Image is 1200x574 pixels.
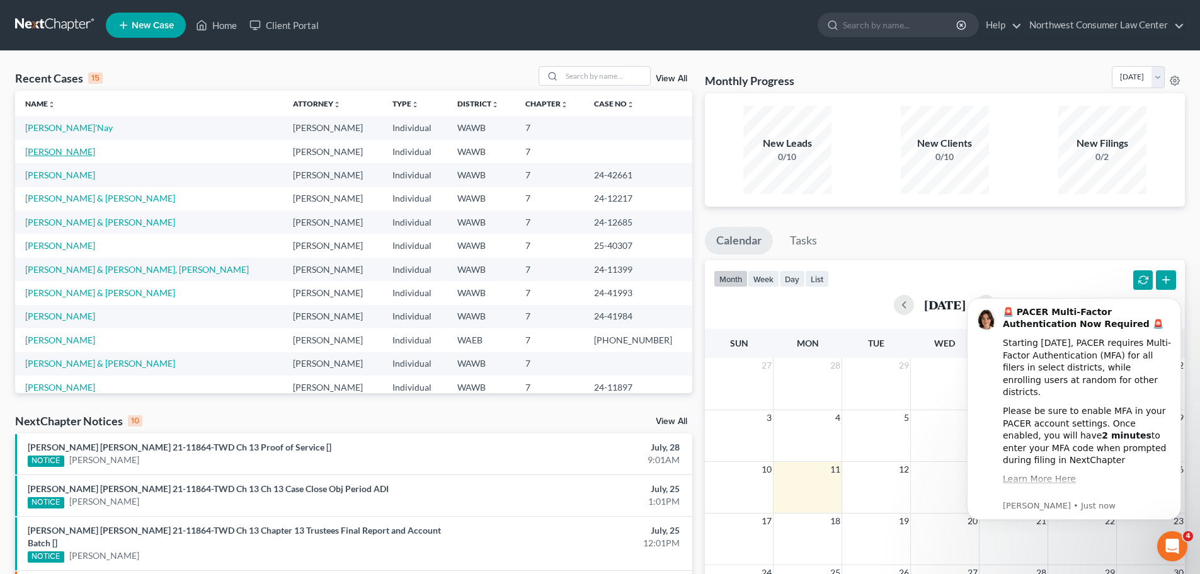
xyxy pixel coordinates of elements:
[515,281,585,304] td: 7
[515,328,585,352] td: 7
[382,187,447,210] td: Individual
[898,462,910,477] span: 12
[447,163,515,187] td: WAWB
[471,537,680,549] div: 12:01PM
[562,67,650,85] input: Search by name...
[28,551,64,563] div: NOTICE
[515,116,585,139] td: 7
[447,187,515,210] td: WAWB
[382,305,447,328] td: Individual
[411,101,419,108] i: unfold_more
[25,287,175,298] a: [PERSON_NAME] & [PERSON_NAME]
[584,234,692,257] td: 25-40307
[25,169,95,180] a: [PERSON_NAME]
[594,99,634,108] a: Case Nounfold_more
[515,234,585,257] td: 7
[283,305,382,328] td: [PERSON_NAME]
[333,101,341,108] i: unfold_more
[471,454,680,466] div: 9:01AM
[25,240,95,251] a: [PERSON_NAME]
[25,358,175,369] a: [PERSON_NAME] & [PERSON_NAME]
[924,298,966,311] h2: [DATE]
[627,101,634,108] i: unfold_more
[69,454,139,466] a: [PERSON_NAME]
[283,210,382,234] td: [PERSON_NAME]
[283,376,382,399] td: [PERSON_NAME]
[15,71,103,86] div: Recent Cases
[25,217,175,227] a: [PERSON_NAME] & [PERSON_NAME]
[656,74,687,83] a: View All
[471,483,680,495] div: July, 25
[901,151,989,163] div: 0/10
[1058,151,1146,163] div: 0/2
[656,417,687,426] a: View All
[190,14,243,37] a: Home
[69,549,139,562] a: [PERSON_NAME]
[948,279,1200,540] iframe: Intercom notifications message
[382,116,447,139] td: Individual
[515,258,585,281] td: 7
[382,281,447,304] td: Individual
[25,122,113,133] a: [PERSON_NAME]'Nay
[765,410,773,425] span: 3
[283,281,382,304] td: [PERSON_NAME]
[705,73,794,88] h3: Monthly Progress
[283,234,382,257] td: [PERSON_NAME]
[392,99,419,108] a: Typeunfold_more
[898,514,910,529] span: 19
[25,382,95,393] a: [PERSON_NAME]
[714,270,748,287] button: month
[283,328,382,352] td: [PERSON_NAME]
[491,101,499,108] i: unfold_more
[447,116,515,139] td: WAWB
[805,270,829,287] button: list
[283,116,382,139] td: [PERSON_NAME]
[447,234,515,257] td: WAWB
[48,101,55,108] i: unfold_more
[584,328,692,352] td: [PHONE_NUMBER]
[760,514,773,529] span: 17
[843,13,958,37] input: Search by name...
[1058,136,1146,151] div: New Filings
[283,352,382,376] td: [PERSON_NAME]
[382,140,447,163] td: Individual
[525,99,568,108] a: Chapterunfold_more
[705,227,773,255] a: Calendar
[934,338,955,348] span: Wed
[584,210,692,234] td: 24-12685
[779,270,805,287] button: day
[447,258,515,281] td: WAWB
[829,462,842,477] span: 11
[743,136,831,151] div: New Leads
[584,281,692,304] td: 24-41993
[1183,531,1193,541] span: 4
[901,136,989,151] div: New Clients
[730,338,748,348] span: Sun
[382,163,447,187] td: Individual
[28,442,331,452] a: [PERSON_NAME] [PERSON_NAME] 21-11864-TWD Ch 13 Proof of Service []
[15,413,142,428] div: NextChapter Notices
[457,99,499,108] a: Districtunfold_more
[515,187,585,210] td: 7
[28,525,441,548] a: [PERSON_NAME] [PERSON_NAME] 21-11864-TWD Ch 13 Chapter 13 Trustees Final Report and Account Batch []
[779,227,828,255] a: Tasks
[447,210,515,234] td: WAWB
[471,441,680,454] div: July, 28
[25,193,175,204] a: [PERSON_NAME] & [PERSON_NAME]
[69,495,139,508] a: [PERSON_NAME]
[382,210,447,234] td: Individual
[584,305,692,328] td: 24-41984
[382,376,447,399] td: Individual
[25,99,55,108] a: Nameunfold_more
[382,328,447,352] td: Individual
[515,305,585,328] td: 7
[382,352,447,376] td: Individual
[561,101,568,108] i: unfold_more
[868,338,884,348] span: Tue
[382,258,447,281] td: Individual
[132,21,174,30] span: New Case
